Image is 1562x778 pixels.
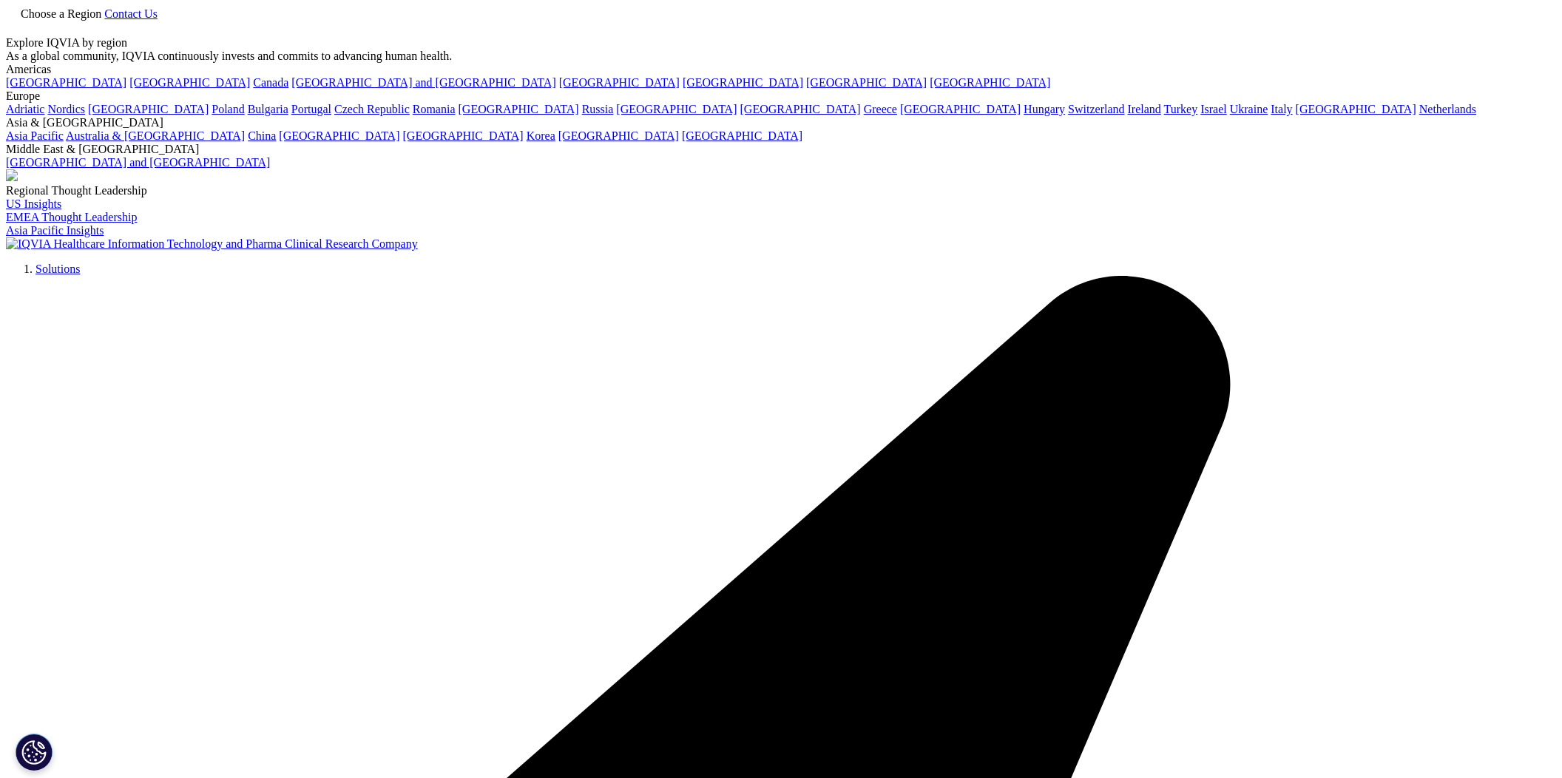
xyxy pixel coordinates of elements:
[6,129,64,142] a: Asia Pacific
[864,103,897,115] a: Greece
[616,103,737,115] a: [GEOGRAPHIC_DATA]
[6,103,44,115] a: Adriatic
[6,143,1556,156] div: Middle East & [GEOGRAPHIC_DATA]
[47,103,85,115] a: Nordics
[6,63,1556,76] div: Americas
[6,197,61,210] a: US Insights
[413,103,456,115] a: Romania
[559,76,680,89] a: [GEOGRAPHIC_DATA]
[6,224,104,237] a: Asia Pacific Insights
[1419,103,1476,115] a: Netherlands
[403,129,524,142] a: [GEOGRAPHIC_DATA]
[129,76,250,89] a: [GEOGRAPHIC_DATA]
[248,129,276,142] a: China
[582,103,614,115] a: Russia
[291,76,555,89] a: [GEOGRAPHIC_DATA] and [GEOGRAPHIC_DATA]
[740,103,861,115] a: [GEOGRAPHIC_DATA]
[1230,103,1268,115] a: Ukraine
[1068,103,1124,115] a: Switzerland
[1024,103,1065,115] a: Hungary
[6,36,1556,50] div: Explore IQVIA by region
[6,156,270,169] a: [GEOGRAPHIC_DATA] and [GEOGRAPHIC_DATA]
[1296,103,1416,115] a: [GEOGRAPHIC_DATA]
[6,237,418,251] img: IQVIA Healthcare Information Technology and Pharma Clinical Research Company
[253,76,288,89] a: Canada
[66,129,245,142] a: Australia & [GEOGRAPHIC_DATA]
[21,7,101,20] span: Choose a Region
[459,103,579,115] a: [GEOGRAPHIC_DATA]
[35,263,80,275] a: Solutions
[806,76,927,89] a: [GEOGRAPHIC_DATA]
[683,76,803,89] a: [GEOGRAPHIC_DATA]
[6,184,1556,197] div: Regional Thought Leadership
[88,103,209,115] a: [GEOGRAPHIC_DATA]
[6,116,1556,129] div: Asia & [GEOGRAPHIC_DATA]
[212,103,244,115] a: Poland
[6,76,126,89] a: [GEOGRAPHIC_DATA]
[6,50,1556,63] div: As a global community, IQVIA continuously invests and commits to advancing human health.
[6,211,137,223] a: EMEA Thought Leadership
[1128,103,1161,115] a: Ireland
[900,103,1021,115] a: [GEOGRAPHIC_DATA]
[334,103,410,115] a: Czech Republic
[527,129,555,142] a: Korea
[930,76,1050,89] a: [GEOGRAPHIC_DATA]
[279,129,399,142] a: [GEOGRAPHIC_DATA]
[558,129,679,142] a: [GEOGRAPHIC_DATA]
[1200,103,1227,115] a: Israel
[6,169,18,181] img: 2093_analyzing-data-using-big-screen-display-and-laptop.png
[1164,103,1198,115] a: Turkey
[16,734,53,771] button: Cookie-Einstellungen
[291,103,331,115] a: Portugal
[1271,103,1292,115] a: Italy
[682,129,802,142] a: [GEOGRAPHIC_DATA]
[248,103,288,115] a: Bulgaria
[104,7,158,20] a: Contact Us
[6,89,1556,103] div: Europe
